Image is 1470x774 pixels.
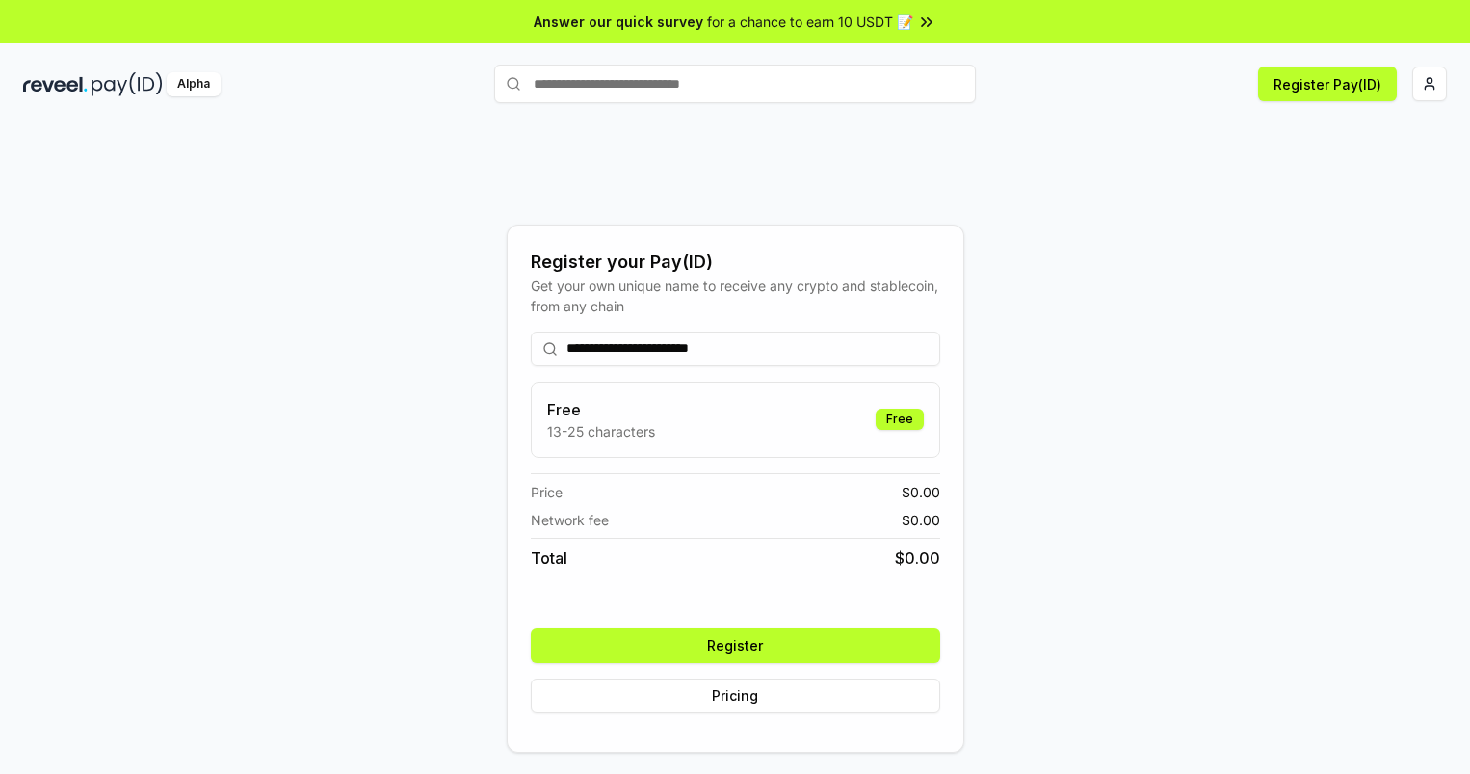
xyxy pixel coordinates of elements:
[167,72,221,96] div: Alpha
[531,276,940,316] div: Get your own unique name to receive any crypto and stablecoin, from any chain
[1258,67,1397,101] button: Register Pay(ID)
[895,547,940,570] span: $ 0.00
[23,72,88,96] img: reveel_dark
[531,628,940,663] button: Register
[707,12,913,32] span: for a chance to earn 10 USDT 📝
[531,482,563,502] span: Price
[902,482,940,502] span: $ 0.00
[531,510,609,530] span: Network fee
[92,72,163,96] img: pay_id
[902,510,940,530] span: $ 0.00
[534,12,703,32] span: Answer our quick survey
[547,421,655,441] p: 13-25 characters
[531,249,940,276] div: Register your Pay(ID)
[531,547,567,570] span: Total
[547,398,655,421] h3: Free
[531,679,940,713] button: Pricing
[876,409,924,430] div: Free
